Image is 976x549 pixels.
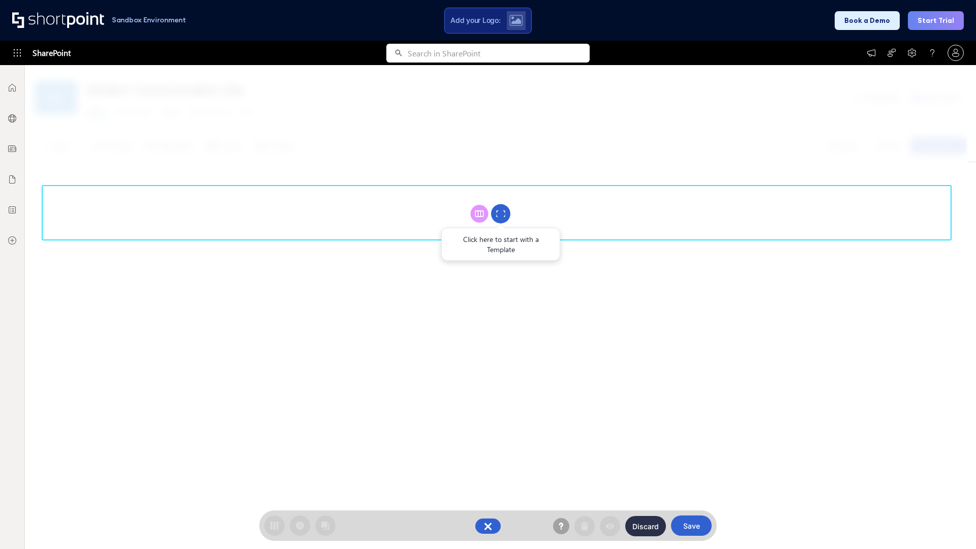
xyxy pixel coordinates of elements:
[925,500,976,549] iframe: Chat Widget
[33,41,71,65] span: SharePoint
[408,44,590,63] input: Search in SharePoint
[671,515,712,536] button: Save
[908,11,964,30] button: Start Trial
[509,15,523,26] img: Upload logo
[835,11,900,30] button: Book a Demo
[450,16,500,25] span: Add your Logo:
[112,17,186,23] h1: Sandbox Environment
[625,516,666,536] button: Discard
